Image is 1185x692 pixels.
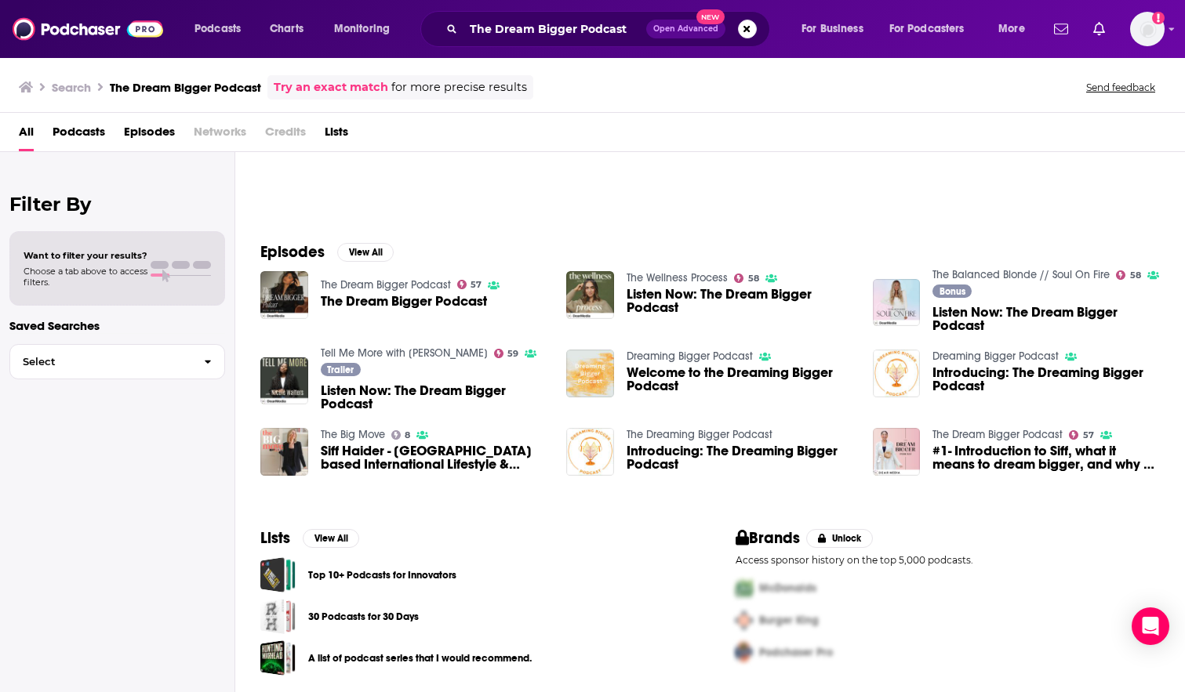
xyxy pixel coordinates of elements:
[463,16,646,42] input: Search podcasts, credits, & more...
[696,9,725,24] span: New
[260,271,308,319] a: The Dream Bigger Podcast
[802,18,863,40] span: For Business
[1116,270,1141,280] a: 58
[24,266,147,288] span: Choose a tab above to access filters.
[10,357,191,367] span: Select
[932,428,1063,441] a: The Dream Bigger Podcast
[627,444,854,471] a: Introducing: The Dreaming Bigger Podcast
[303,529,359,548] button: View All
[932,350,1059,363] a: Dreaming Bigger Podcast
[566,350,614,397] img: Welcome to the Dreaming Bigger Podcast
[53,119,105,151] a: Podcasts
[932,366,1160,393] a: Introducing: The Dreaming Bigger Podcast
[627,288,854,314] a: Listen Now: The Dream Bigger Podcast
[1083,432,1094,439] span: 57
[987,16,1045,42] button: open menu
[566,428,614,476] a: Introducing: The Dreaming Bigger Podcast
[471,281,482,288] span: 57
[260,557,296,592] a: Top 10+ Podcasts for Innovators
[998,18,1025,40] span: More
[321,444,548,471] a: Siff Haider - Toronto based International Lifestyle & Travel Blogger from Icing And Glitter, and ...
[308,650,532,667] a: A list of podcast series that I would recommend.
[391,78,527,96] span: for more precise results
[334,18,390,40] span: Monitoring
[321,278,451,292] a: The Dream Bigger Podcast
[457,280,482,289] a: 57
[1130,12,1165,46] span: Logged in as amooers
[9,344,225,379] button: Select
[729,572,759,604] img: First Pro Logo
[627,350,753,363] a: Dreaming Bigger Podcast
[52,80,91,95] h3: Search
[321,295,487,308] a: The Dream Bigger Podcast
[889,18,965,40] span: For Podcasters
[873,350,921,397] img: Introducing: The Dreaming Bigger Podcast
[9,193,225,216] h2: Filter By
[646,20,725,38] button: Open AdvancedNew
[194,119,246,151] span: Networks
[736,528,801,548] h2: Brands
[194,18,241,40] span: Podcasts
[507,350,518,357] span: 59
[566,271,614,319] img: Listen Now: The Dream Bigger Podcast
[265,119,306,151] span: Credits
[24,250,147,261] span: Want to filter your results?
[274,78,388,96] a: Try an exact match
[321,444,548,471] span: Siff Haider - [GEOGRAPHIC_DATA] based International Lifestyle & Travel Blogger from Icing And Gli...
[940,287,965,296] span: Bonus
[932,444,1160,471] a: #1- Introduction to Siff, what it means to dream bigger, and why a podcast
[932,306,1160,332] a: Listen Now: The Dream Bigger Podcast
[270,18,304,40] span: Charts
[759,646,833,659] span: Podchaser Pro
[627,428,772,441] a: The Dreaming Bigger Podcast
[494,349,519,358] a: 59
[1081,81,1160,94] button: Send feedback
[260,528,290,548] h2: Lists
[1069,430,1094,440] a: 57
[932,268,1110,281] a: The Balanced Blonde // Soul On Fire
[1087,16,1111,42] a: Show notifications dropdown
[1132,607,1169,645] div: Open Intercom Messenger
[435,11,785,47] div: Search podcasts, credits, & more...
[791,16,883,42] button: open menu
[736,554,1161,566] p: Access sponsor history on the top 5,000 podcasts.
[321,346,488,360] a: Tell Me More with Nicole Walters
[1048,16,1074,42] a: Show notifications dropdown
[405,432,410,439] span: 8
[13,14,163,44] img: Podchaser - Follow, Share and Rate Podcasts
[327,365,354,375] span: Trailer
[260,428,308,476] img: Siff Haider - Toronto based International Lifestyle & Travel Blogger from Icing And Glitter, and ...
[260,357,308,405] a: Listen Now: The Dream Bigger Podcast
[124,119,175,151] span: Episodes
[748,275,759,282] span: 58
[873,279,921,327] a: Listen Now: The Dream Bigger Podcast
[729,636,759,668] img: Third Pro Logo
[1130,12,1165,46] img: User Profile
[19,119,34,151] a: All
[627,366,854,393] a: Welcome to the Dreaming Bigger Podcast
[806,529,873,548] button: Unlock
[308,608,419,625] a: 30 Podcasts for 30 Days
[184,16,261,42] button: open menu
[337,243,394,262] button: View All
[391,430,411,440] a: 8
[325,119,348,151] span: Lists
[734,274,759,283] a: 58
[9,318,225,333] p: Saved Searches
[260,16,313,42] a: Charts
[323,16,410,42] button: open menu
[759,614,819,627] span: Burger King
[260,599,296,634] span: 30 Podcasts for 30 Days
[260,640,296,676] span: A list of podcast series that I would recommend.
[873,428,921,476] img: #1- Introduction to Siff, what it means to dream bigger, and why a podcast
